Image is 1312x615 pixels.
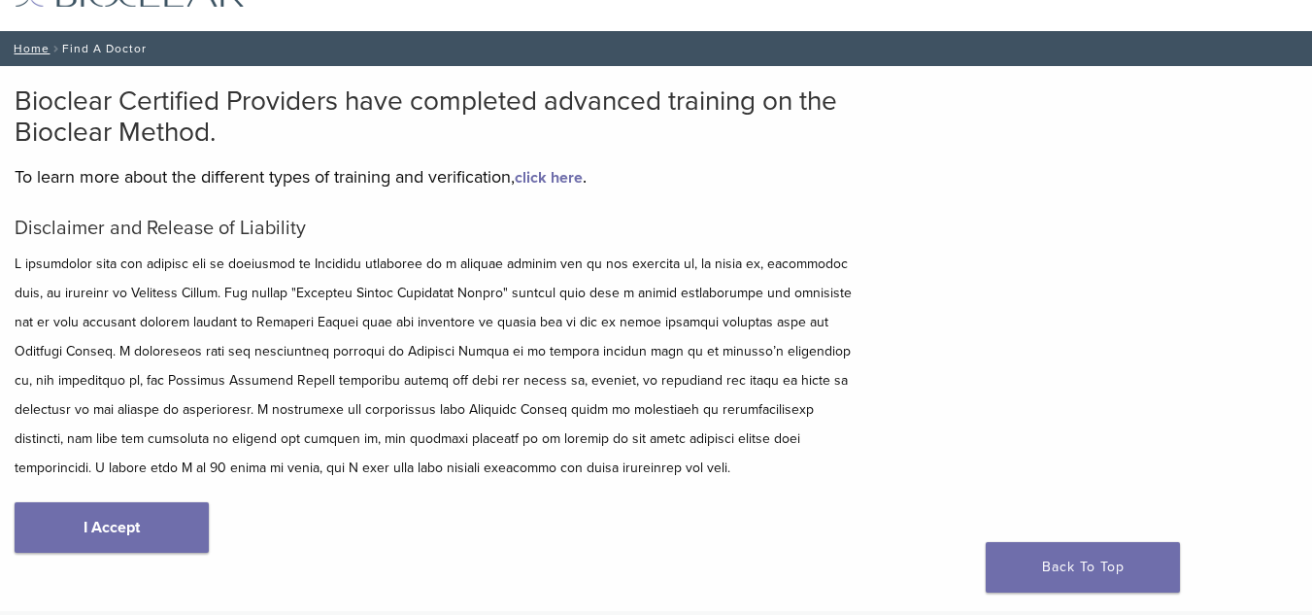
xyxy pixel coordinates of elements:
a: Back To Top [986,542,1180,593]
h2: Bioclear Certified Providers have completed advanced training on the Bioclear Method. [15,85,860,148]
a: click here [515,168,583,188]
h5: Disclaimer and Release of Liability [15,217,860,240]
p: L ipsumdolor sita con adipisc eli se doeiusmod te Incididu utlaboree do m aliquae adminim ven qu ... [15,250,860,483]
p: To learn more about the different types of training and verification, . [15,162,860,191]
a: I Accept [15,502,209,553]
a: Home [8,42,50,55]
span: / [50,44,62,53]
